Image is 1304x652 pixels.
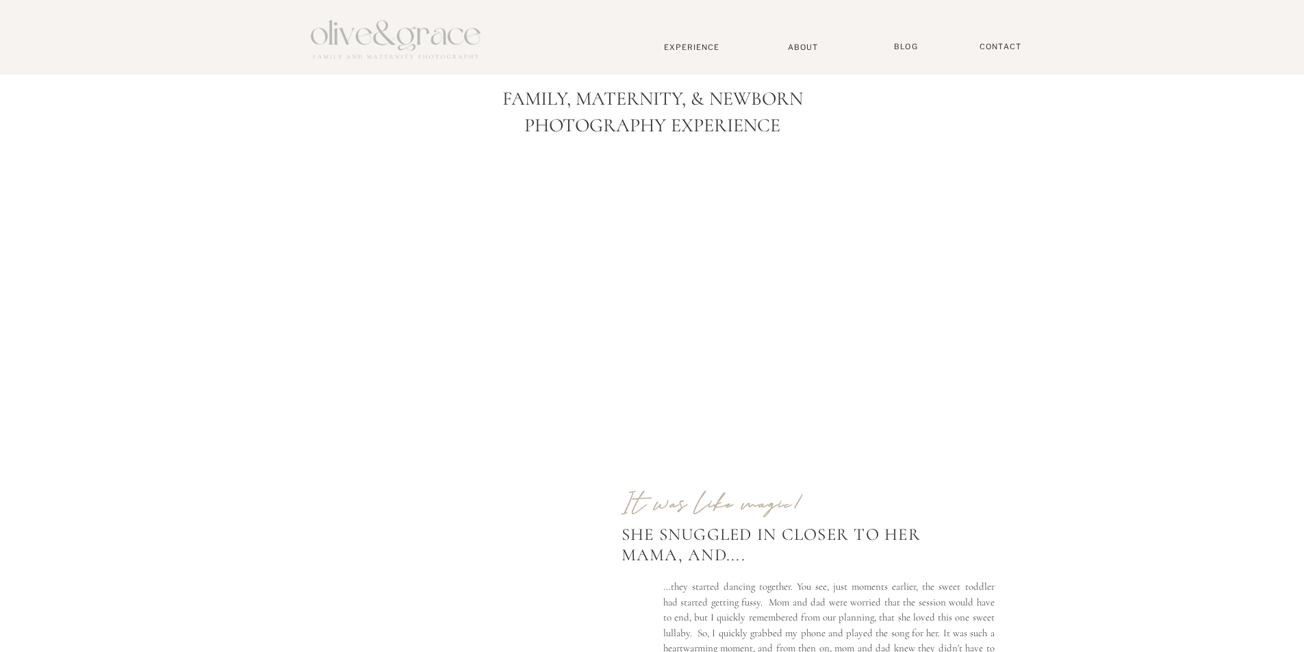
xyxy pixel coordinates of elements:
b: It was like magic! [622,488,804,519]
p: Photography Experience [504,114,802,148]
a: BLOG [889,42,923,52]
a: Contact [973,42,1028,52]
div: She snuggled in closer to her mama, and.... [622,524,985,587]
a: About [782,42,824,51]
a: Experience [647,42,737,52]
h1: Family, Maternity, & Newborn [342,88,964,111]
